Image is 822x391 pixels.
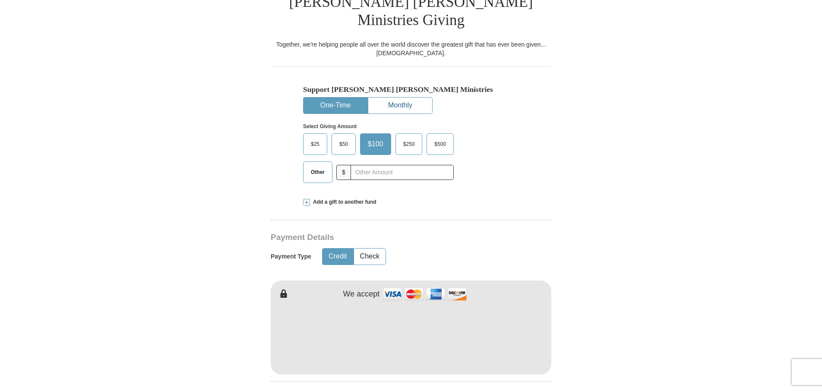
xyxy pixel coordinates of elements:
span: $ [336,165,351,180]
button: One-Time [304,98,367,114]
span: Other [307,166,329,179]
span: $50 [335,138,352,151]
span: $500 [430,138,450,151]
button: Monthly [368,98,432,114]
h3: Payment Details [271,233,491,243]
span: $100 [364,138,388,151]
span: $25 [307,138,324,151]
button: Credit [322,249,353,265]
h5: Support [PERSON_NAME] [PERSON_NAME] Ministries [303,85,519,94]
button: Check [354,249,386,265]
span: Add a gift to another fund [310,199,376,206]
h4: We accept [343,290,380,299]
strong: Select Giving Amount [303,123,357,129]
h5: Payment Type [271,253,311,260]
img: credit cards accepted [382,285,468,303]
input: Other Amount [351,165,454,180]
div: Together, we're helping people all over the world discover the greatest gift that has ever been g... [271,40,551,57]
span: $250 [399,138,419,151]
